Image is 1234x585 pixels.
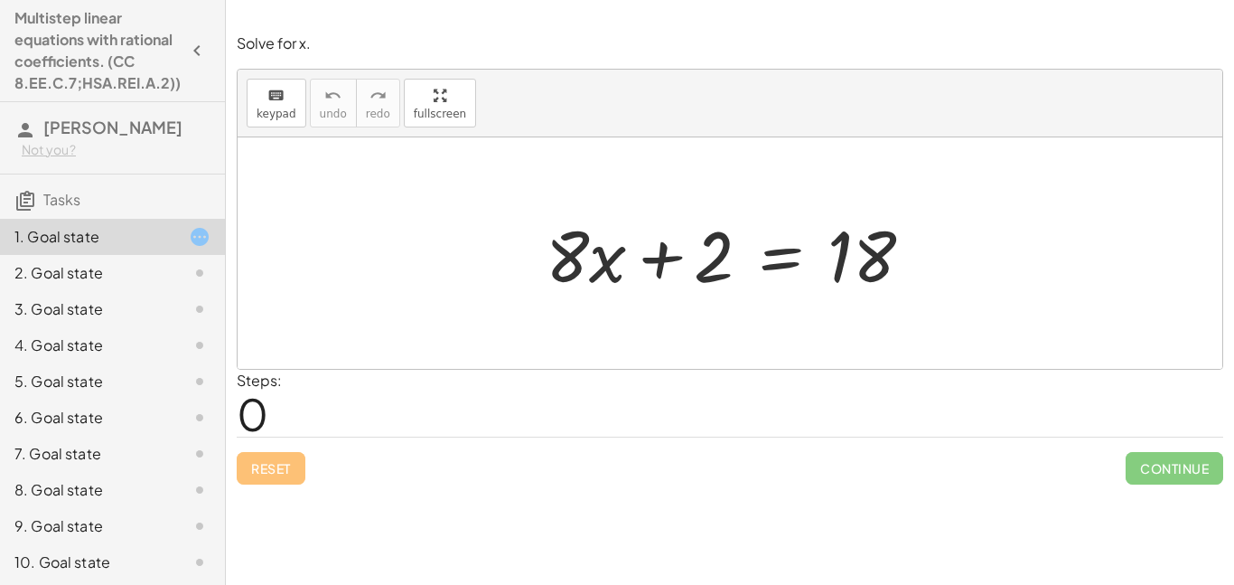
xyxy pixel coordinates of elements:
[43,190,80,209] span: Tasks
[189,262,210,284] i: Task not started.
[14,552,160,573] div: 10. Goal state
[189,407,210,429] i: Task not started.
[414,108,466,120] span: fullscreen
[14,335,160,356] div: 4. Goal state
[366,108,390,120] span: redo
[310,79,357,127] button: undoundo
[369,85,387,107] i: redo
[237,371,282,390] label: Steps:
[257,108,296,120] span: keypad
[189,479,210,501] i: Task not started.
[14,262,160,284] div: 2. Goal state
[14,371,160,392] div: 5. Goal state
[356,79,400,127] button: redoredo
[189,226,210,248] i: Task started.
[189,552,210,573] i: Task not started.
[14,479,160,501] div: 8. Goal state
[22,141,210,159] div: Not you?
[404,79,476,127] button: fullscreen
[189,335,210,356] i: Task not started.
[237,33,1223,54] p: Solve for x.
[267,85,285,107] i: keyboard
[43,117,182,137] span: [PERSON_NAME]
[14,298,160,320] div: 3. Goal state
[14,443,160,465] div: 7. Goal state
[247,79,306,127] button: keyboardkeypad
[320,108,347,120] span: undo
[14,407,160,429] div: 6. Goal state
[14,226,160,248] div: 1. Goal state
[237,386,268,441] span: 0
[189,371,210,392] i: Task not started.
[14,7,181,94] h4: Multistep linear equations with rational coefficients. (CC 8.EE.C.7;HSA.REI.A.2))
[324,85,341,107] i: undo
[189,443,210,465] i: Task not started.
[189,515,210,537] i: Task not started.
[189,298,210,320] i: Task not started.
[14,515,160,537] div: 9. Goal state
